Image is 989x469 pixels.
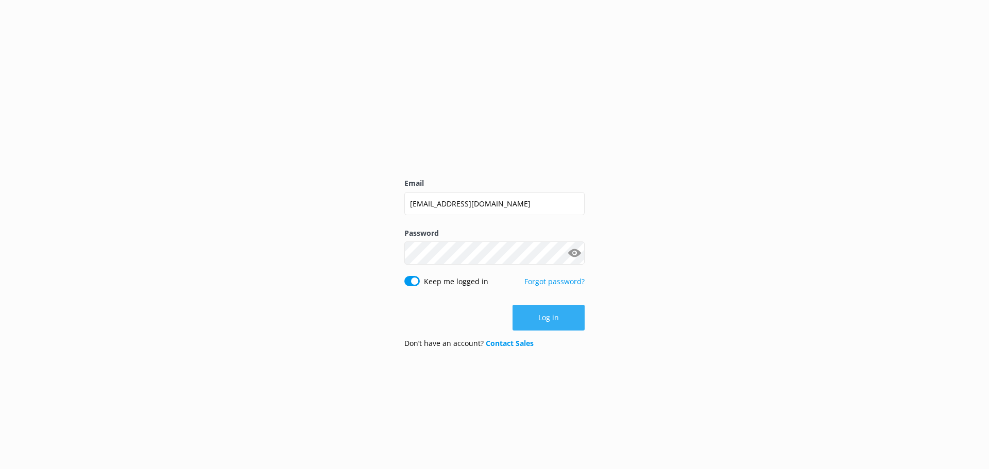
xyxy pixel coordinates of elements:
label: Email [404,178,585,189]
label: Password [404,228,585,239]
a: Forgot password? [524,276,585,286]
input: user@emailaddress.com [404,192,585,215]
button: Show password [564,243,585,264]
p: Don’t have an account? [404,338,534,349]
a: Contact Sales [486,338,534,348]
button: Log in [513,305,585,331]
label: Keep me logged in [424,276,488,287]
